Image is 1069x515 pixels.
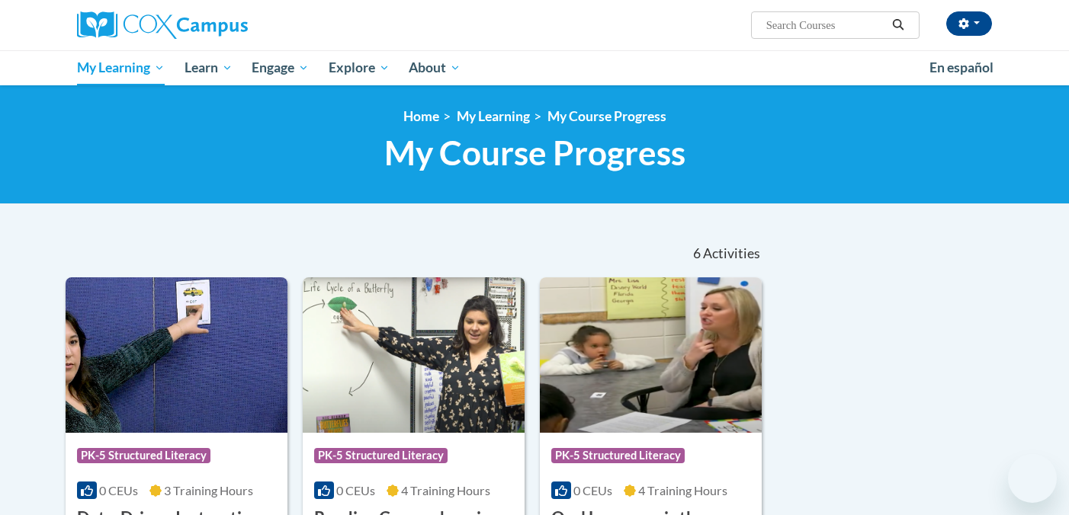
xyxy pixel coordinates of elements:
[540,277,762,433] img: Course Logo
[409,59,461,77] span: About
[175,50,242,85] a: Learn
[319,50,400,85] a: Explore
[403,108,439,124] a: Home
[920,52,1003,84] a: En español
[77,11,248,39] img: Cox Campus
[400,50,471,85] a: About
[99,483,138,497] span: 0 CEUs
[185,59,233,77] span: Learn
[401,483,490,497] span: 4 Training Hours
[77,59,165,77] span: My Learning
[252,59,309,77] span: Engage
[551,448,685,463] span: PK-5 Structured Literacy
[638,483,727,497] span: 4 Training Hours
[66,277,287,433] img: Course Logo
[547,108,666,124] a: My Course Progress
[77,11,367,39] a: Cox Campus
[314,448,448,463] span: PK-5 Structured Literacy
[1008,454,1057,503] iframe: Button to launch messaging window
[765,16,887,34] input: Search Courses
[946,11,992,36] button: Account Settings
[336,483,375,497] span: 0 CEUs
[703,245,760,262] span: Activities
[384,133,685,173] span: My Course Progress
[77,448,210,463] span: PK-5 Structured Literacy
[164,483,253,497] span: 3 Training Hours
[573,483,612,497] span: 0 CEUs
[67,50,175,85] a: My Learning
[242,50,319,85] a: Engage
[303,277,525,433] img: Course Logo
[329,59,390,77] span: Explore
[929,59,994,75] span: En español
[457,108,530,124] a: My Learning
[887,16,910,34] button: Search
[693,245,701,262] span: 6
[54,50,1015,85] div: Main menu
